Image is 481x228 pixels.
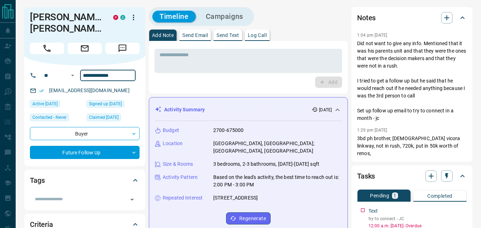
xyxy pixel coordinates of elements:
p: Based on the lead's activity, the best time to reach out is: 2:00 PM - 3:00 PM [213,174,342,189]
h2: Notes [357,12,376,23]
svg: Email Verified [39,88,44,93]
p: 3 bedrooms, 2-3 bathrooms, [DATE]-[DATE] sqft [213,160,319,168]
h2: Tasks [357,170,375,182]
p: Text [368,207,378,215]
button: Timeline [152,11,196,22]
button: Regenerate [226,212,271,224]
p: Send Text [216,33,239,38]
p: 1:29 pm [DATE] [357,128,387,133]
h1: [PERSON_NAME] [PERSON_NAME] [30,11,103,34]
p: Activity Pattern [163,174,198,181]
span: Contacted - Never [32,114,67,121]
div: Activity Summary[DATE] [155,103,342,116]
p: Repeated Interest [163,194,203,202]
div: Tags [30,172,140,189]
span: Call [30,43,64,54]
span: Claimed [DATE] [89,114,119,121]
p: 2700-675000 [213,127,244,134]
p: Add Note [152,33,174,38]
p: Did not want to give any info. Mentioned that it was his parents unit and that they were the ones... [357,40,467,122]
span: Email [68,43,102,54]
button: Open [68,71,77,80]
div: Buyer [30,127,140,140]
p: try to connect - JC [368,216,467,222]
span: Signed up [DATE] [89,100,122,107]
p: Pending [370,193,389,198]
span: Message [105,43,140,54]
h2: Tags [30,175,45,186]
p: Send Email [182,33,208,38]
div: Wed Mar 19 2025 [87,100,140,110]
p: [GEOGRAPHIC_DATA], [GEOGRAPHIC_DATA]; [GEOGRAPHIC_DATA], [GEOGRAPHIC_DATA] [213,140,342,155]
p: Activity Summary [164,106,205,113]
button: Open [127,195,137,205]
a: [EMAIL_ADDRESS][DOMAIN_NAME] [49,88,130,93]
p: Location [163,140,183,147]
p: [STREET_ADDRESS] [213,194,258,202]
p: 1:04 pm [DATE] [357,33,387,38]
p: Log Call [248,33,267,38]
p: Completed [427,193,453,198]
div: Tue Mar 25 2025 [87,113,140,123]
button: Campaigns [199,11,250,22]
p: [DATE] [319,107,332,113]
p: Budget [163,127,179,134]
div: Thu May 08 2025 [30,100,83,110]
p: 3bd ph brother, [DEMOGRAPHIC_DATA] vicora linkway, not in rush, 720k, put in 50k worth of renos, [357,135,467,157]
div: condos.ca [120,15,125,20]
div: Notes [357,9,467,26]
div: Future Follow Up [30,146,140,159]
div: property.ca [113,15,118,20]
div: Tasks [357,168,467,185]
span: Active [DATE] [32,100,58,107]
p: Size & Rooms [163,160,193,168]
p: 1 [393,193,396,198]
